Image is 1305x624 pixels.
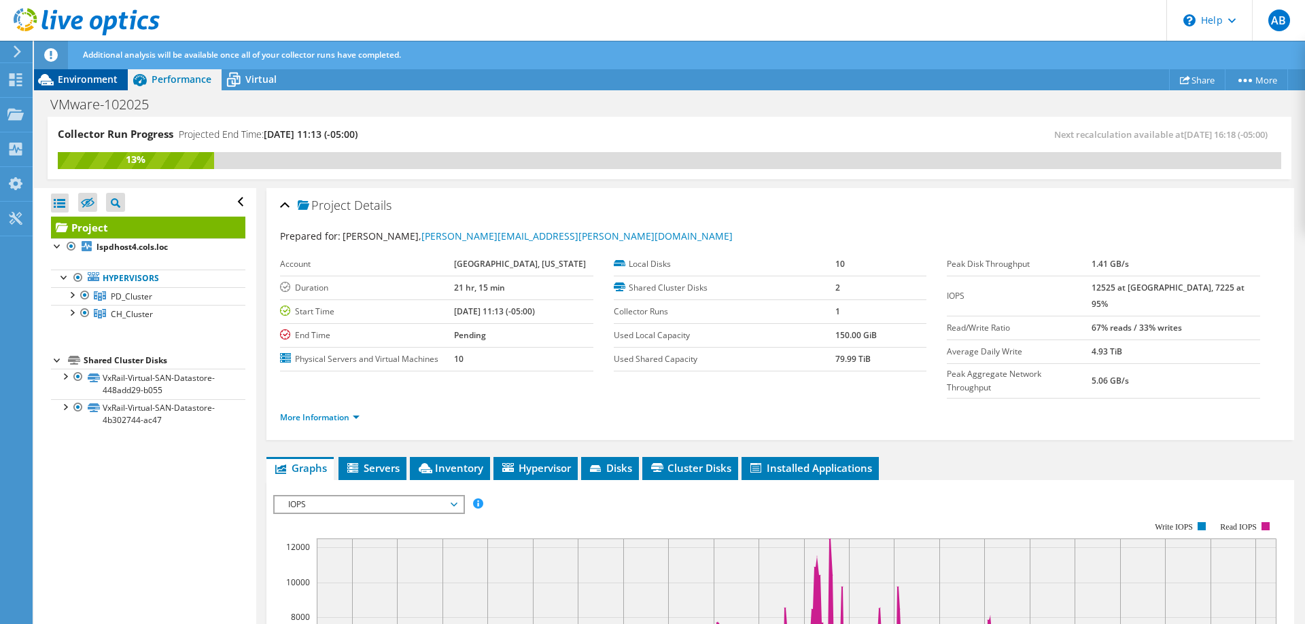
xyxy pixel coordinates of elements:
[343,230,733,242] span: [PERSON_NAME],
[264,128,358,141] span: [DATE] 11:13 (-05:00)
[51,305,245,323] a: CH_Cluster
[835,306,840,317] b: 1
[1092,375,1129,386] b: 5.06 GB/s
[421,230,733,242] a: [PERSON_NAME][EMAIL_ADDRESS][PERSON_NAME][DOMAIN_NAME]
[280,305,454,318] label: Start Time
[1169,69,1225,90] a: Share
[614,281,835,295] label: Shared Cluster Disks
[152,73,211,86] span: Performance
[58,152,214,167] div: 13%
[454,353,464,365] b: 10
[286,541,310,553] text: 12000
[835,353,871,365] b: 79.99 TiB
[454,306,535,317] b: [DATE] 11:13 (-05:00)
[83,49,401,60] span: Additional analysis will be available once all of your collector runs have completed.
[286,576,310,588] text: 10000
[51,270,245,287] a: Hypervisors
[298,199,351,213] span: Project
[614,257,835,271] label: Local Disks
[500,461,571,475] span: Hypervisor
[947,289,1092,303] label: IOPS
[1225,69,1288,90] a: More
[1184,128,1268,141] span: [DATE] 16:18 (-05:00)
[58,73,118,86] span: Environment
[245,73,277,86] span: Virtual
[454,258,586,270] b: [GEOGRAPHIC_DATA], [US_STATE]
[345,461,400,475] span: Servers
[280,352,454,366] label: Physical Servers and Virtual Machines
[51,369,245,399] a: VxRail-Virtual-SAN-Datastore-448add29-b055
[1054,128,1274,141] span: Next recalculation available at
[1092,282,1245,310] b: 12525 at [GEOGRAPHIC_DATA], 7225 at 95%
[417,461,483,475] span: Inventory
[1092,258,1129,270] b: 1.41 GB/s
[280,281,454,295] label: Duration
[947,367,1092,394] label: Peak Aggregate Network Throughput
[291,611,310,623] text: 8000
[947,345,1092,359] label: Average Daily Write
[649,461,731,475] span: Cluster Disks
[835,329,877,341] b: 150.00 GiB
[748,461,872,475] span: Installed Applications
[454,329,486,341] b: Pending
[84,352,245,369] div: Shared Cluster Disks
[614,329,835,342] label: Used Local Capacity
[835,258,845,270] b: 10
[614,352,835,366] label: Used Shared Capacity
[1092,322,1182,333] b: 67% reads / 33% writes
[835,282,840,293] b: 2
[179,127,358,142] h4: Projected End Time:
[111,308,153,320] span: CH_Cluster
[1183,14,1196,26] svg: \n
[51,287,245,305] a: PD_Cluster
[1155,522,1193,532] text: Write IOPS
[273,461,327,475] span: Graphs
[588,461,632,475] span: Disks
[454,282,505,293] b: 21 hr, 15 min
[280,411,360,423] a: More Information
[97,241,168,253] b: lspdhost4.cols.loc
[947,257,1092,271] label: Peak Disk Throughput
[614,305,835,318] label: Collector Runs
[1268,10,1290,31] span: AB
[51,399,245,429] a: VxRail-Virtual-SAN-Datastore-4b302744-ac47
[354,197,391,213] span: Details
[280,329,454,342] label: End Time
[281,496,456,513] span: IOPS
[51,238,245,256] a: lspdhost4.cols.loc
[111,291,152,302] span: PD_Cluster
[1092,346,1122,357] b: 4.93 TiB
[280,230,341,242] label: Prepared for:
[947,321,1092,335] label: Read/Write Ratio
[280,257,454,271] label: Account
[44,97,170,112] h1: VMware-102025
[51,217,245,238] a: Project
[1221,522,1257,532] text: Read IOPS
